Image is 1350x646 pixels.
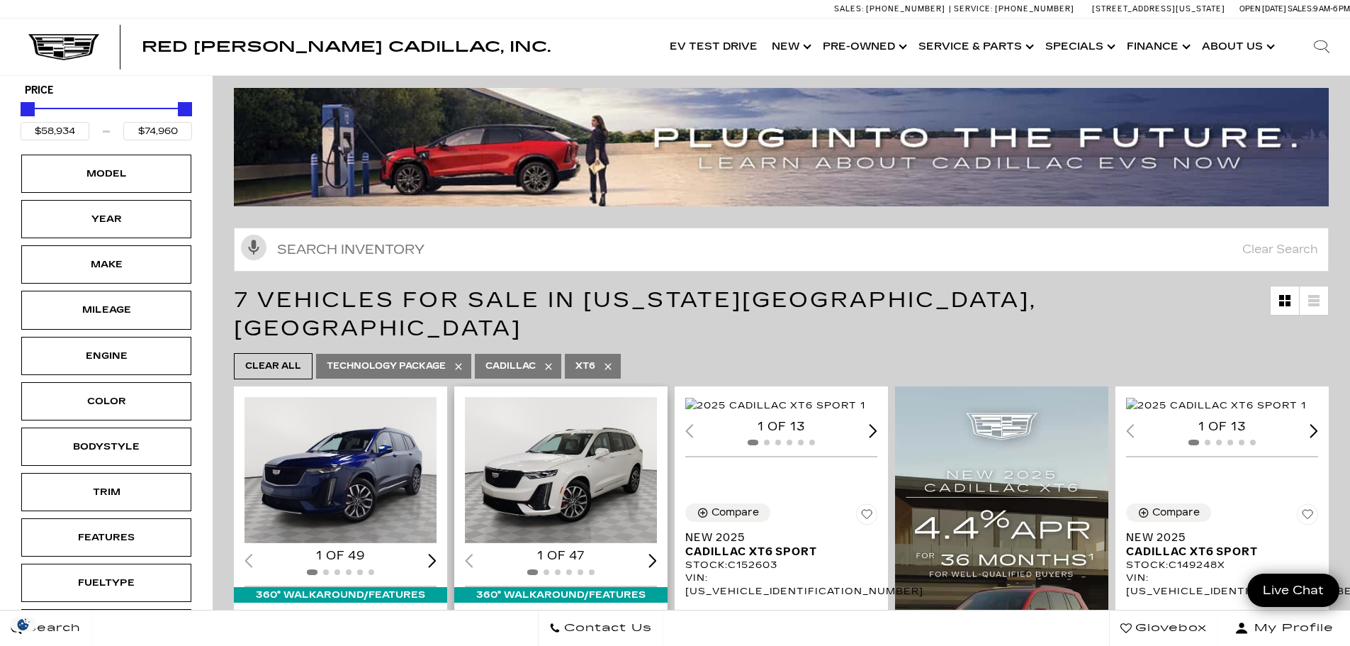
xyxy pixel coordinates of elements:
[685,530,877,559] a: New 2025Cadillac XT6 Sport
[1297,503,1318,530] button: Save Vehicle
[244,397,439,543] div: 1 / 2
[834,5,949,13] a: Sales: [PHONE_NUMBER]
[241,235,266,260] svg: Click to toggle on voice search
[1126,397,1320,413] div: 1 / 2
[711,506,759,519] div: Compare
[71,530,142,545] div: Features
[866,4,945,13] span: [PHONE_NUMBER]
[1126,398,1306,413] img: 2025 Cadillac XT6 Sport 1
[685,545,867,559] span: Cadillac XT6 Sport
[21,155,191,193] div: ModelModel
[21,428,191,466] div: BodystyleBodystyle
[1133,598,1216,629] button: pricing tab
[234,587,447,603] div: 360° WalkAround/Features
[1038,18,1120,75] a: Specials
[178,102,192,116] div: Maximum Price
[692,598,775,629] button: pricing tab
[21,97,192,140] div: Price
[685,559,877,572] div: Stock : C152603
[21,245,191,284] div: MakeMake
[123,122,192,140] input: Maximum
[234,88,1339,206] img: ev-blog-post-banners4
[25,84,188,97] h5: Price
[21,122,89,140] input: Minimum
[71,257,142,272] div: Make
[1126,530,1307,545] span: New 2025
[21,518,191,557] div: FeaturesFeatures
[834,4,864,13] span: Sales:
[327,357,446,375] span: Technology Package
[685,419,877,435] div: 1 of 13
[234,228,1329,272] input: Search Inventory
[765,18,816,75] a: New
[1132,618,1207,638] span: Glovebox
[21,382,191,421] div: ColorColor
[954,4,993,13] span: Service:
[911,18,1038,75] a: Service & Parts
[685,503,770,522] button: Compare Vehicle
[1152,506,1200,519] div: Compare
[7,617,40,632] section: Click to Open Cookie Consent Modal
[561,618,652,638] span: Contact Us
[71,439,142,455] div: Bodystyle
[789,598,871,629] button: details tab
[1120,18,1195,75] a: Finance
[1271,286,1299,315] a: Grid View
[949,5,1078,13] a: Service: [PHONE_NUMBER]
[1310,424,1318,438] div: Next slide
[22,618,81,638] span: Search
[1126,419,1318,435] div: 1 of 13
[1126,530,1318,559] a: New 2025Cadillac XT6 Sport
[485,357,536,375] span: Cadillac
[71,394,142,409] div: Color
[575,357,595,375] span: XT6
[142,38,551,55] span: Red [PERSON_NAME] Cadillac, Inc.
[1126,545,1307,559] span: Cadillac XT6 Sport
[21,102,35,116] div: Minimum Price
[244,548,437,564] div: 1 of 49
[28,33,99,60] img: Cadillac Dark Logo with Cadillac White Text
[71,484,142,500] div: Trim
[71,575,142,591] div: Fueltype
[21,291,191,329] div: MileageMileage
[1109,611,1218,646] a: Glovebox
[1256,582,1331,598] span: Live Chat
[71,166,142,182] div: Model
[1239,4,1286,13] span: Open [DATE]
[454,587,668,603] div: 360° WalkAround/Features
[685,397,879,413] div: 1 / 2
[1230,598,1312,629] button: details tab
[71,348,142,364] div: Engine
[816,18,911,75] a: Pre-Owned
[1218,611,1350,646] button: Open user profile menu
[71,211,142,227] div: Year
[21,200,191,238] div: YearYear
[685,572,877,597] div: VIN: [US_VEHICLE_IDENTIFICATION_NUMBER]
[663,18,765,75] a: EV Test Drive
[465,397,659,543] div: 1 / 2
[142,40,551,54] a: Red [PERSON_NAME] Cadillac, Inc.
[856,503,877,530] button: Save Vehicle
[685,530,867,545] span: New 2025
[538,611,663,646] a: Contact Us
[1288,4,1313,13] span: Sales:
[995,4,1074,13] span: [PHONE_NUMBER]
[1313,4,1350,13] span: 9 AM-6 PM
[465,548,657,564] div: 1 of 47
[1195,18,1279,75] a: About Us
[1092,4,1225,13] a: [STREET_ADDRESS][US_STATE]
[1249,618,1334,638] span: My Profile
[21,564,191,602] div: FueltypeFueltype
[71,302,142,318] div: Mileage
[428,554,437,567] div: Next slide
[1126,503,1211,522] button: Compare Vehicle
[245,357,301,375] span: Clear All
[869,424,877,438] div: Next slide
[234,287,1037,341] span: 7 Vehicles for Sale in [US_STATE][GEOGRAPHIC_DATA], [GEOGRAPHIC_DATA]
[1126,572,1318,597] div: VIN: [US_VEHICLE_IDENTIFICATION_NUMBER]
[21,337,191,375] div: EngineEngine
[7,617,40,632] img: Opt-Out Icon
[1126,559,1318,572] div: Stock : C149248X
[465,397,659,543] img: 2025 Cadillac XT6 Sport 1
